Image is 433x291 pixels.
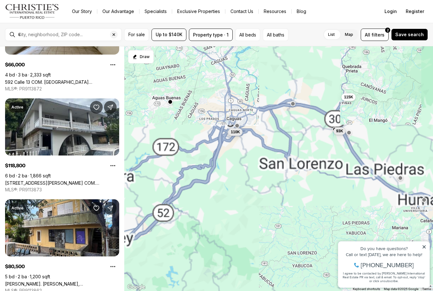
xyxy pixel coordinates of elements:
a: Exclusive Properties [172,7,225,16]
button: 93K [333,127,346,135]
button: Save Property: 165 Calle Rey Fernando COM. VILLA COLOMBO [90,101,103,114]
a: 165 Calle Rey Fernando COM. VILLA COLOMBO, VEGA BAJA PR, 00693 [5,180,119,186]
span: 115K [344,95,353,100]
button: Clear search input [110,29,121,41]
span: Login [385,9,397,14]
span: Register [406,9,424,14]
button: Property options [107,159,119,172]
span: 93K [336,129,343,134]
button: 110K [228,128,242,136]
button: Allfilters2 [361,29,389,41]
p: Active [11,206,23,211]
span: 2 [387,28,389,33]
button: Contact Us [225,7,258,16]
span: All [365,31,370,38]
p: Active [11,105,23,110]
button: 115K [341,93,356,101]
span: Up to $140K [156,32,182,37]
label: List [323,29,340,40]
span: I agree to be contacted by [PERSON_NAME] International Real Estate PR via text, call & email. To ... [8,39,90,51]
div: Do you have questions? [7,14,92,19]
a: Blog [292,7,311,16]
span: Save search [395,32,424,37]
button: Share Property [104,101,117,114]
label: Map [340,29,358,40]
button: For sale [124,29,149,41]
button: Up to $140K [152,29,186,41]
button: Register [402,5,428,18]
button: Save Property: Calle William BO. OBRERO [90,202,103,215]
span: For sale [128,32,145,37]
a: Our Advantage [97,7,139,16]
button: Property type · 1 [189,29,233,41]
a: Resources [259,7,291,16]
button: All baths [263,29,288,41]
span: [PHONE_NUMBER] [26,30,79,36]
img: logo [5,4,59,19]
a: Calle William BO. OBRERO, SAN JUAN PR, 00926 [5,281,119,287]
a: 592 Calle 13 COM. SAN JOSE II, TOA BAJA PR, 00949 [5,79,119,85]
button: Property options [107,260,119,273]
button: Property options [107,58,119,71]
button: All beds [235,29,260,41]
span: filters [372,31,385,38]
div: Call or text [DATE], we are here to help! [7,20,92,25]
a: Our Story [67,7,97,16]
button: Share Property [104,202,117,215]
span: 110K [231,129,240,135]
button: Start drawing [128,50,154,63]
button: Login [381,5,401,18]
button: Save search [391,29,428,41]
a: Specialists [139,7,172,16]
